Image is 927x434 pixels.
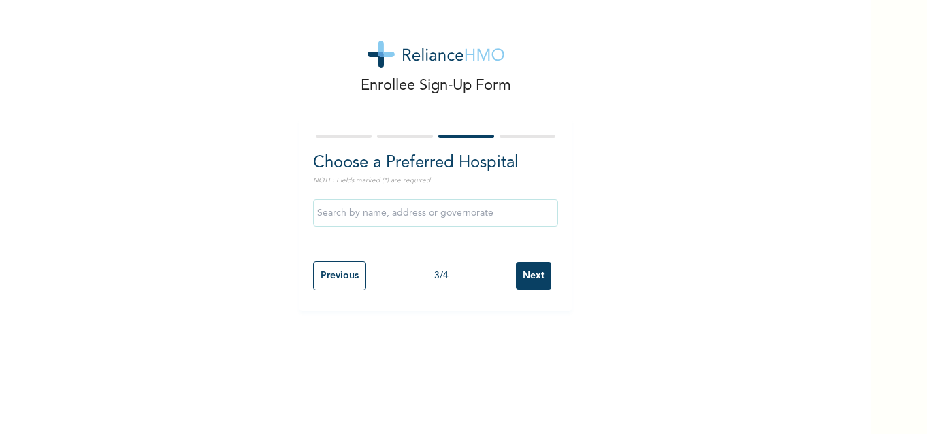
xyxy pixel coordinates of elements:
h2: Choose a Preferred Hospital [313,151,558,176]
input: Search by name, address or governorate [313,199,558,227]
div: 3 / 4 [366,269,516,283]
input: Previous [313,261,366,290]
img: logo [368,41,504,68]
p: NOTE: Fields marked (*) are required [313,176,558,186]
input: Next [516,262,551,290]
p: Enrollee Sign-Up Form [361,75,511,97]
